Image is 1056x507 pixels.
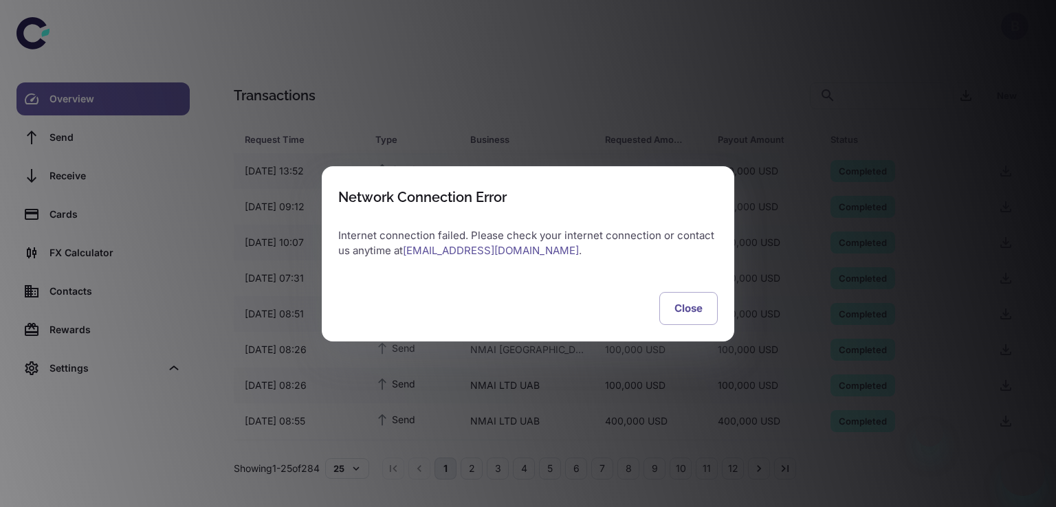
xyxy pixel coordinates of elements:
p: Internet connection failed. Please check your internet connection or contact us anytime at . [338,228,718,259]
button: Close [659,292,718,325]
iframe: Close message [916,419,943,447]
a: [EMAIL_ADDRESS][DOMAIN_NAME] [403,244,579,257]
div: Network Connection Error [338,189,507,205]
iframe: Button to launch messaging window [1001,452,1045,496]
